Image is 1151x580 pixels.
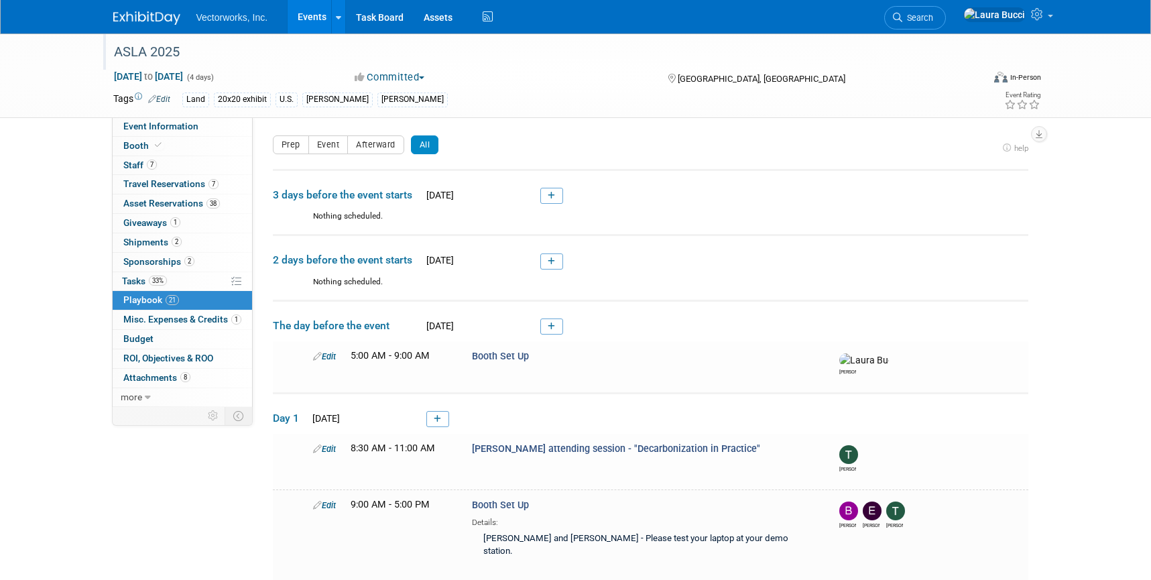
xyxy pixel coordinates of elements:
[351,350,430,361] span: 5:00 AM - 9:00 AM
[904,70,1042,90] div: Event Format
[113,70,184,82] span: [DATE] [DATE]
[472,351,529,362] span: Booth Set Up
[121,392,142,402] span: more
[472,443,760,455] span: [PERSON_NAME] attending session - "Decarbonization in Practice"
[350,70,430,84] button: Committed
[313,351,336,361] a: Edit
[155,141,162,149] i: Booth reservation complete
[886,520,903,529] div: Tony Kostreski
[123,160,157,170] span: Staff
[351,443,435,454] span: 8:30 AM - 11:00 AM
[884,6,946,30] a: Search
[182,93,209,107] div: Land
[308,135,349,154] button: Event
[123,140,164,151] span: Booth
[123,198,220,209] span: Asset Reservations
[377,93,448,107] div: [PERSON_NAME]
[142,71,155,82] span: to
[863,520,880,529] div: Eric Gilbey
[422,255,454,266] span: [DATE]
[113,369,252,388] a: Attachments8
[123,178,219,189] span: Travel Reservations
[1014,143,1028,153] span: help
[208,179,219,189] span: 7
[113,175,252,194] a: Travel Reservations7
[113,11,180,25] img: ExhibitDay
[123,294,179,305] span: Playbook
[123,217,180,228] span: Giveaways
[308,413,340,424] span: [DATE]
[902,13,933,23] span: Search
[963,7,1026,22] img: Laura Bucci
[351,499,430,510] span: 9:00 AM - 5:00 PM
[123,237,182,247] span: Shipments
[273,135,309,154] button: Prep
[839,353,889,367] img: Laura Bucci
[113,156,252,175] a: Staff7
[273,211,1028,234] div: Nothing scheduled.
[147,160,157,170] span: 7
[113,137,252,156] a: Booth
[113,233,252,252] a: Shipments2
[113,253,252,272] a: Sponsorships2
[273,253,420,268] span: 2 days before the event starts
[839,464,856,473] div: Tony Kostreski
[273,188,420,202] span: 3 days before the event starts
[113,92,170,107] td: Tags
[225,407,252,424] td: Toggle Event Tabs
[166,295,179,305] span: 21
[839,520,856,529] div: Bryan Goff
[113,349,252,368] a: ROI, Objectives & ROO
[273,318,420,333] span: The day before the event
[148,95,170,104] a: Edit
[839,502,858,520] img: Bryan Goff
[172,237,182,247] span: 2
[123,314,241,325] span: Misc. Expenses & Credits
[347,135,404,154] button: Afterward
[206,198,220,209] span: 38
[113,388,252,407] a: more
[186,73,214,82] span: (4 days)
[113,291,252,310] a: Playbook21
[411,135,439,154] button: All
[839,367,856,375] div: Laura Bucci
[214,93,271,107] div: 20x20 exhibit
[113,272,252,291] a: Tasks33%
[122,276,167,286] span: Tasks
[113,117,252,136] a: Event Information
[313,500,336,510] a: Edit
[123,256,194,267] span: Sponsorships
[839,445,858,464] img: Tony Kostreski
[113,194,252,213] a: Asset Reservations38
[276,93,298,107] div: U.S.
[123,333,154,344] span: Budget
[302,93,373,107] div: [PERSON_NAME]
[202,407,225,424] td: Personalize Event Tab Strip
[472,528,816,563] div: [PERSON_NAME] and [PERSON_NAME] - Please test your laptop at your demo station.
[1010,72,1041,82] div: In-Person
[170,217,180,227] span: 1
[149,276,167,286] span: 33%
[123,353,213,363] span: ROI, Objectives & ROO
[1004,92,1040,99] div: Event Rating
[113,330,252,349] a: Budget
[196,12,268,23] span: Vectorworks, Inc.
[231,314,241,325] span: 1
[472,500,529,511] span: Booth Set Up
[123,372,190,383] span: Attachments
[113,214,252,233] a: Giveaways1
[273,411,306,426] span: Day 1
[886,502,905,520] img: Tony Kostreski
[109,40,963,64] div: ASLA 2025
[180,372,190,382] span: 8
[184,256,194,266] span: 2
[123,121,198,131] span: Event Information
[863,502,882,520] img: Eric Gilbey
[422,190,454,200] span: [DATE]
[313,444,336,454] a: Edit
[422,321,454,331] span: [DATE]
[472,513,816,528] div: Details:
[113,310,252,329] a: Misc. Expenses & Credits1
[273,276,1028,300] div: Nothing scheduled.
[678,74,845,84] span: [GEOGRAPHIC_DATA], [GEOGRAPHIC_DATA]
